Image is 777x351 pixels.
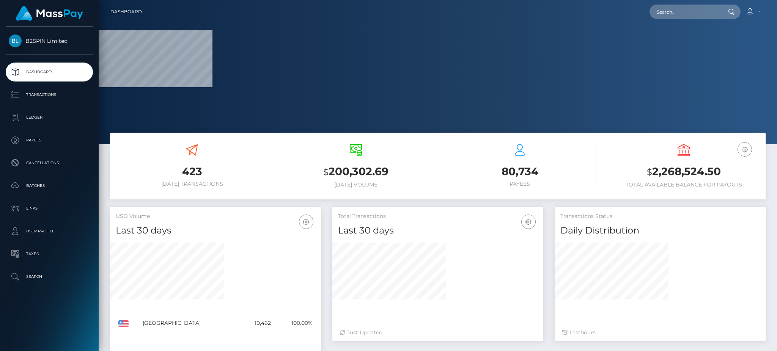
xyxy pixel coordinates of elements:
[9,271,90,282] p: Search
[6,63,93,81] a: Dashboard
[9,203,90,214] p: Links
[647,167,652,177] small: $
[118,320,129,327] img: US.png
[6,154,93,172] a: Cancellations
[6,38,93,44] span: B2SPIN Limited
[338,224,538,237] h4: Last 30 days
[323,167,329,177] small: $
[9,226,90,237] p: User Profile
[607,164,760,180] h3: 2,268,524.50
[274,315,315,332] td: 100.00%
[560,213,760,220] h5: Transactions Status
[110,4,142,20] a: Dashboard
[560,224,760,237] h4: Daily Distribution
[6,85,93,104] a: Transactions
[6,199,93,218] a: Links
[9,180,90,191] p: Batches
[240,315,274,332] td: 10,462
[280,182,432,188] h6: [DATE] Volume
[116,164,268,179] h3: 423
[140,315,239,332] td: [GEOGRAPHIC_DATA]
[116,181,268,187] h6: [DATE] Transactions
[338,213,538,220] h5: Total Transactions
[116,224,315,237] h4: Last 30 days
[444,164,596,179] h3: 80,734
[9,34,22,47] img: B2SPIN Limited
[9,66,90,78] p: Dashboard
[444,181,596,187] h6: Payees
[607,182,760,188] h6: Total Available Balance for Payouts
[6,131,93,150] a: Payees
[562,329,758,337] div: Last hours
[340,329,536,337] div: Just Updated
[116,213,315,220] h5: USD Volume
[9,157,90,169] p: Cancellations
[650,5,721,19] input: Search...
[9,112,90,123] p: Ledger
[280,164,432,180] h3: 200,302.69
[6,222,93,241] a: User Profile
[6,108,93,127] a: Ledger
[9,89,90,100] p: Transactions
[9,248,90,260] p: Taxes
[6,244,93,263] a: Taxes
[16,6,83,21] img: MassPay Logo
[9,135,90,146] p: Payees
[6,267,93,286] a: Search
[6,176,93,195] a: Batches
